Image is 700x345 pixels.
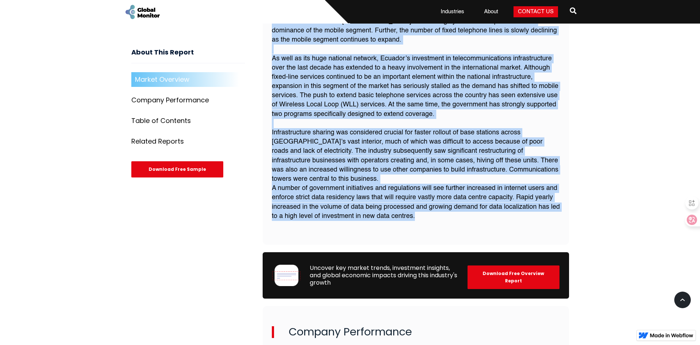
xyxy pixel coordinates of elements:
h2: Company Performance [272,326,560,338]
span:  [570,6,576,16]
a: Company Performance [131,93,245,108]
a: Contact Us [514,6,558,17]
div: Uncover key market trends, investment insights, and global economic impacts driving this industry... [310,264,458,286]
div: Download Free Sample [131,162,223,178]
img: Made in Webflow [650,333,693,338]
a: About [480,8,502,15]
div: Download Free Overview Report [468,265,559,289]
div: Related Reports [131,138,184,145]
div: Table of Contents [131,117,191,125]
a: Industries [436,8,469,15]
a: Market Overview [131,73,245,87]
a: home [124,4,161,20]
a: Related Reports [131,134,245,149]
h3: About This Report [131,49,245,64]
a:  [570,4,576,19]
div: Market Overview [135,76,189,84]
div: Company Performance [131,97,209,104]
a: Table of Contents [131,114,245,129]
